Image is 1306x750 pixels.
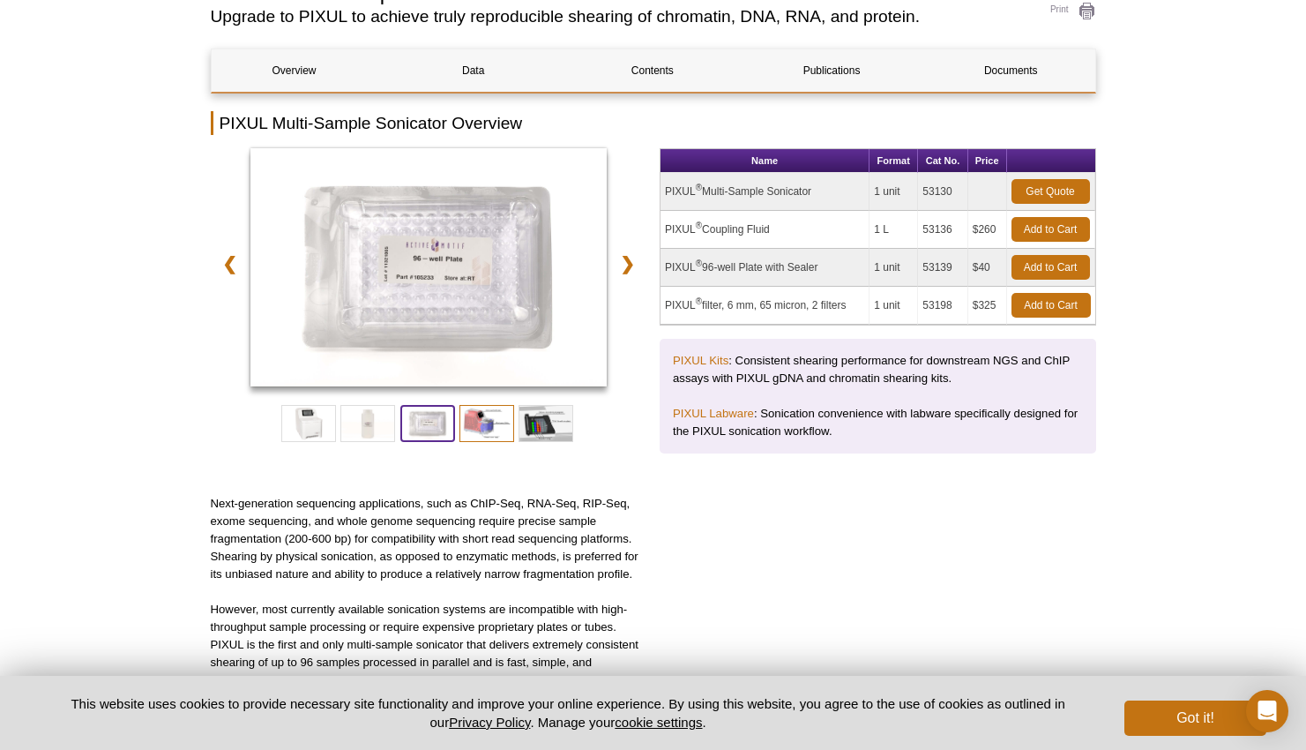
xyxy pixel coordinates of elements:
[869,249,918,287] td: 1 unit
[696,296,702,306] sup: ®
[449,715,530,730] a: Privacy Policy
[869,173,918,211] td: 1 unit
[250,148,608,386] img: 96 Well Plate
[211,495,647,583] p: Next-generation sequencing applications, such as ChIP-Seq, RNA-Seq, RIP-Seq, exome sequencing, an...
[928,49,1093,92] a: Documents
[1030,2,1096,21] a: Print
[968,149,1007,173] th: Price
[918,149,967,173] th: Cat No.
[212,49,377,92] a: Overview
[673,354,728,367] a: PIXUL Kits
[749,49,914,92] a: Publications
[696,183,702,192] sup: ®
[968,249,1007,287] td: $40
[869,149,918,173] th: Format
[1011,179,1090,204] a: Get Quote
[918,211,967,249] td: 53136
[1011,293,1091,318] a: Add to Cart
[869,287,918,325] td: 1 unit
[660,287,869,325] td: PIXUL filter, 6 mm, 65 micron, 2 filters
[250,148,608,392] a: 96 Well Plate
[660,495,1096,740] iframe: PIXUL Multi-Sample Sonicator: Sample Preparation, Proteomics and Beyond
[968,287,1007,325] td: $325
[608,244,646,284] a: ❯
[918,249,967,287] td: 53139
[391,49,556,92] a: Data
[660,149,869,173] th: Name
[696,221,702,230] sup: ®
[918,287,967,325] td: 53198
[968,211,1007,249] td: $260
[211,9,1012,25] h2: Upgrade to PIXUL to achieve truly reproducible shearing of chromatin, DNA, RNA, and protein.
[211,244,249,284] a: ❮
[660,211,869,249] td: PIXUL Coupling Fluid
[615,715,702,730] button: cookie settings
[869,211,918,249] td: 1 L
[660,173,869,211] td: PIXUL Multi-Sample Sonicator
[1011,255,1090,280] a: Add to Cart
[41,694,1096,731] p: This website uses cookies to provide necessary site functionality and improve your online experie...
[211,601,647,689] p: However, most currently available sonication systems are incompatible with high-throughput sample...
[918,173,967,211] td: 53130
[570,49,735,92] a: Contents
[673,407,754,420] a: PIXUL Labware
[1246,690,1288,732] div: Open Intercom Messenger
[1011,217,1090,242] a: Add to Cart
[211,111,1096,135] h2: PIXUL Multi-Sample Sonicator Overview
[660,249,869,287] td: PIXUL 96-well Plate with Sealer
[673,405,1083,440] p: : Sonication convenience with labware specifically designed for the PIXUL sonication workflow.
[673,352,1083,387] p: : Consistent shearing performance for downstream NGS and ChIP assays with PIXUL gDNA and chromati...
[1124,701,1265,736] button: Got it!
[696,259,702,268] sup: ®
